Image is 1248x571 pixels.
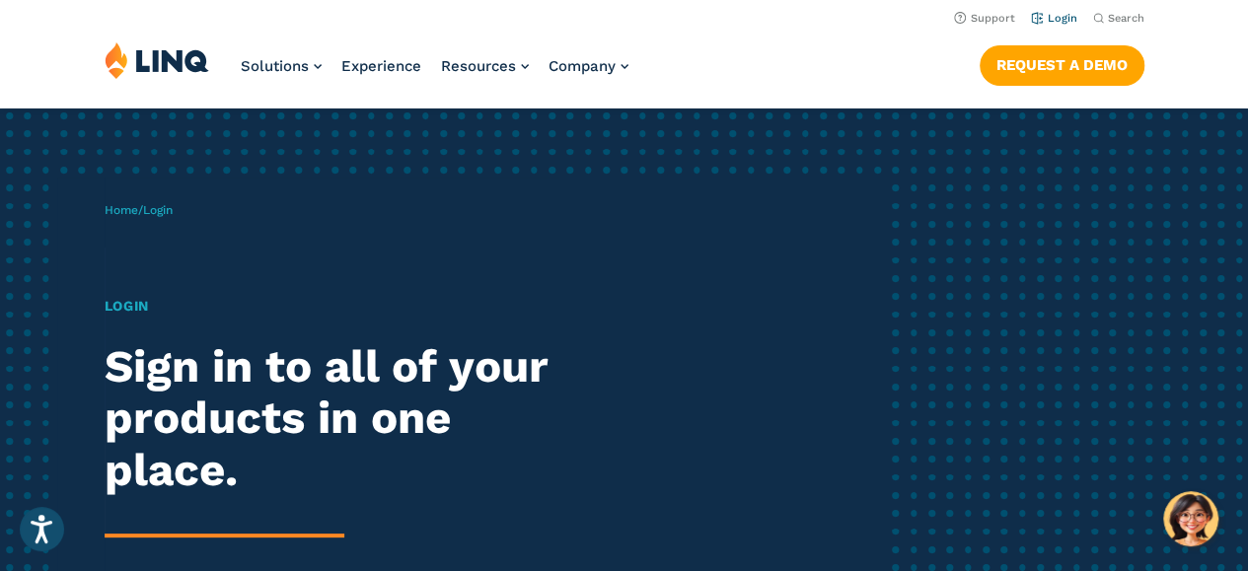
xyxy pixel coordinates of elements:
span: Resources [441,57,516,75]
span: Solutions [241,57,309,75]
a: Experience [341,57,421,75]
a: Resources [441,57,529,75]
h2: Sign in to all of your products in one place. [105,341,585,497]
span: Company [549,57,616,75]
img: LINQ | K‑12 Software [105,41,209,79]
h1: Login [105,296,585,317]
a: Solutions [241,57,322,75]
nav: Button Navigation [980,41,1144,85]
span: / [105,203,173,217]
span: Login [143,203,173,217]
a: Request a Demo [980,45,1144,85]
button: Hello, have a question? Let’s chat. [1163,491,1218,546]
a: Login [1031,12,1077,25]
span: Search [1108,12,1144,25]
nav: Primary Navigation [241,41,628,107]
a: Support [954,12,1015,25]
a: Company [549,57,628,75]
button: Open Search Bar [1093,11,1144,26]
a: Home [105,203,138,217]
